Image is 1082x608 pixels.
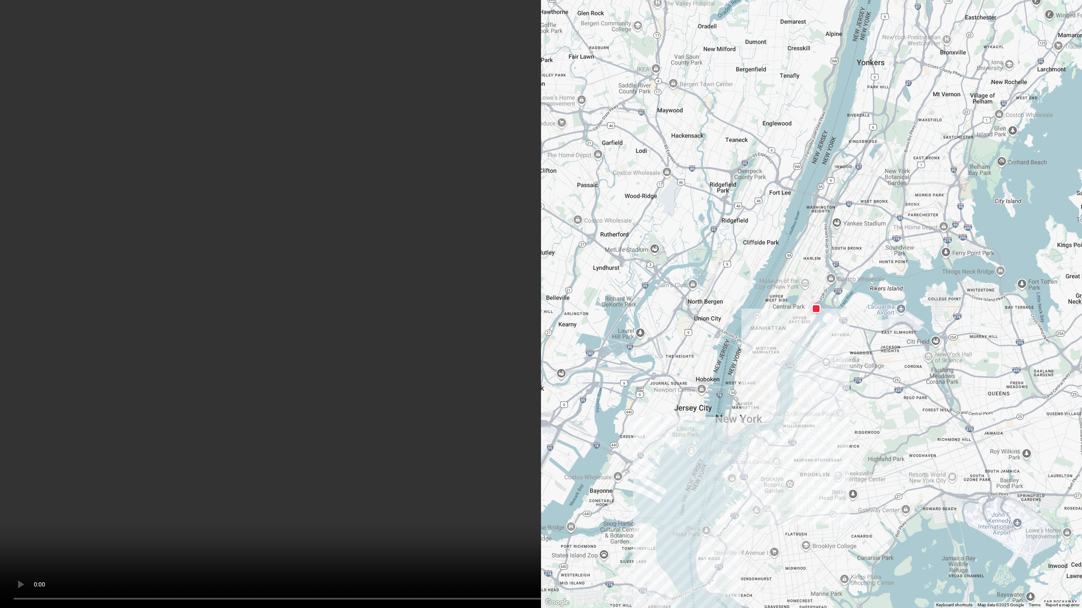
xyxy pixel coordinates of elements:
img: Google [543,597,571,608]
a: Report a map error [1046,603,1079,607]
span: Map data ©2025 Google [978,603,1024,607]
a: Terms [1029,603,1041,607]
button: Keyboard shortcuts [936,602,973,608]
a: Open this area in Google Maps (opens a new window) [543,597,571,608]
